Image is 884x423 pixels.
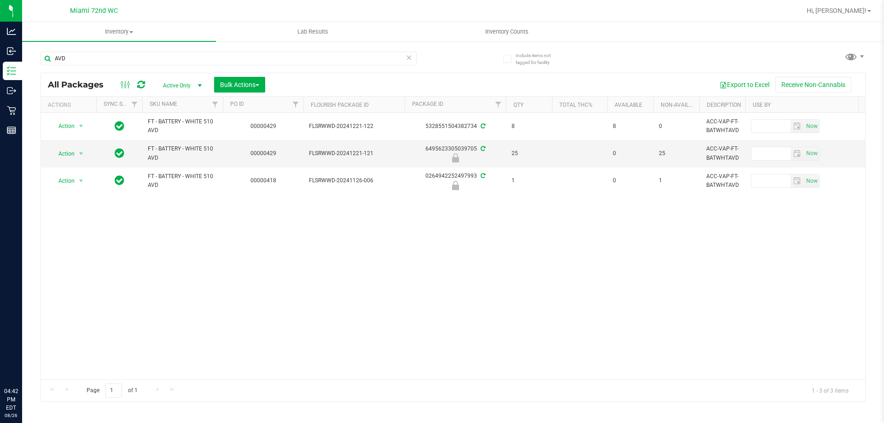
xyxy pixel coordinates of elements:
a: Filter [127,97,142,112]
span: All Packages [48,80,113,90]
inline-svg: Inbound [7,46,16,56]
span: select [804,174,819,187]
a: Flourish Package ID [311,102,369,108]
a: 00000418 [250,177,276,184]
span: Inventory Counts [473,28,541,36]
iframe: Resource center [9,349,37,377]
button: Export to Excel [714,77,775,93]
span: select [804,120,819,133]
p: 08/26 [4,412,18,419]
span: Set Current date [804,174,820,188]
span: 0 [659,122,694,131]
span: In Sync [115,174,124,187]
span: In Sync [115,147,124,160]
a: 00000429 [250,150,276,156]
span: Action [50,174,75,187]
a: Filter [491,97,506,112]
a: Total THC% [559,102,593,108]
inline-svg: Analytics [7,27,16,36]
a: Sync Status [104,101,139,107]
span: 1 [659,176,694,185]
span: select [76,120,87,133]
a: Available [615,102,642,108]
span: Bulk Actions [220,81,259,88]
button: Receive Non-Cannabis [775,77,851,93]
p: 04:42 PM EDT [4,387,18,412]
span: select [791,147,804,160]
span: Page of 1 [79,383,145,398]
span: select [76,147,87,160]
a: Inventory Counts [410,22,604,41]
div: 0264942252497993 [403,172,507,190]
span: select [76,174,87,187]
span: select [804,147,819,160]
a: Filter [208,97,223,112]
span: Sync from Compliance System [479,173,485,179]
span: 0 [613,149,648,158]
div: Actions [48,102,93,108]
span: FLSRWWD-20241126-006 [309,176,399,185]
inline-svg: Outbound [7,86,16,95]
span: Sync from Compliance System [479,145,485,152]
button: Bulk Actions [214,77,265,93]
div: ACC-VAP-FT-BATWHTAVD [705,144,740,163]
span: Sync from Compliance System [479,123,485,129]
a: PO ID [230,101,244,107]
a: Inventory [22,22,216,41]
a: Use By [753,102,771,108]
inline-svg: Inventory [7,66,16,75]
span: FT - BATTERY - WHITE 510 AVD [148,145,217,162]
span: Set Current date [804,147,820,160]
div: Newly Received [403,153,507,162]
span: Action [50,147,75,160]
div: 6495623305039705 [403,145,507,162]
a: Lab Results [216,22,410,41]
a: Filter [288,97,303,112]
span: 0 [613,176,648,185]
a: Qty [513,102,523,108]
div: 5328551504382734 [403,122,507,131]
span: Set Current date [804,120,820,133]
span: FT - BATTERY - WHITE 510 AVD [148,117,217,135]
a: 00000429 [250,123,276,129]
span: FT - BATTERY - WHITE 510 AVD [148,172,217,190]
span: Inventory [22,28,216,36]
span: Lab Results [285,28,341,36]
a: Non-Available [661,102,702,108]
div: ACC-VAP-FT-BATWHTAVD [705,116,740,136]
div: Newly Received [403,181,507,190]
span: Miami 72nd WC [70,7,118,15]
span: Hi, [PERSON_NAME]! [807,7,867,14]
input: 1 [105,383,122,398]
span: FLSRWWD-20241221-121 [309,149,399,158]
span: 1 [512,176,547,185]
span: 25 [659,149,694,158]
span: select [791,174,804,187]
span: 25 [512,149,547,158]
a: SKU Name [150,101,177,107]
input: Search Package ID, Item Name, SKU, Lot or Part Number... [41,52,417,65]
span: 1 - 3 of 3 items [804,383,856,397]
inline-svg: Reports [7,126,16,135]
a: Package ID [412,101,443,107]
a: Description [707,102,741,108]
span: 8 [613,122,648,131]
span: In Sync [115,120,124,133]
span: FLSRWWD-20241221-122 [309,122,399,131]
span: select [791,120,804,133]
span: Include items not tagged for facility [516,52,562,66]
span: Clear [406,52,412,64]
inline-svg: Retail [7,106,16,115]
span: 8 [512,122,547,131]
div: ACC-VAP-FT-BATWHTAVD [705,171,740,191]
span: Action [50,120,75,133]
